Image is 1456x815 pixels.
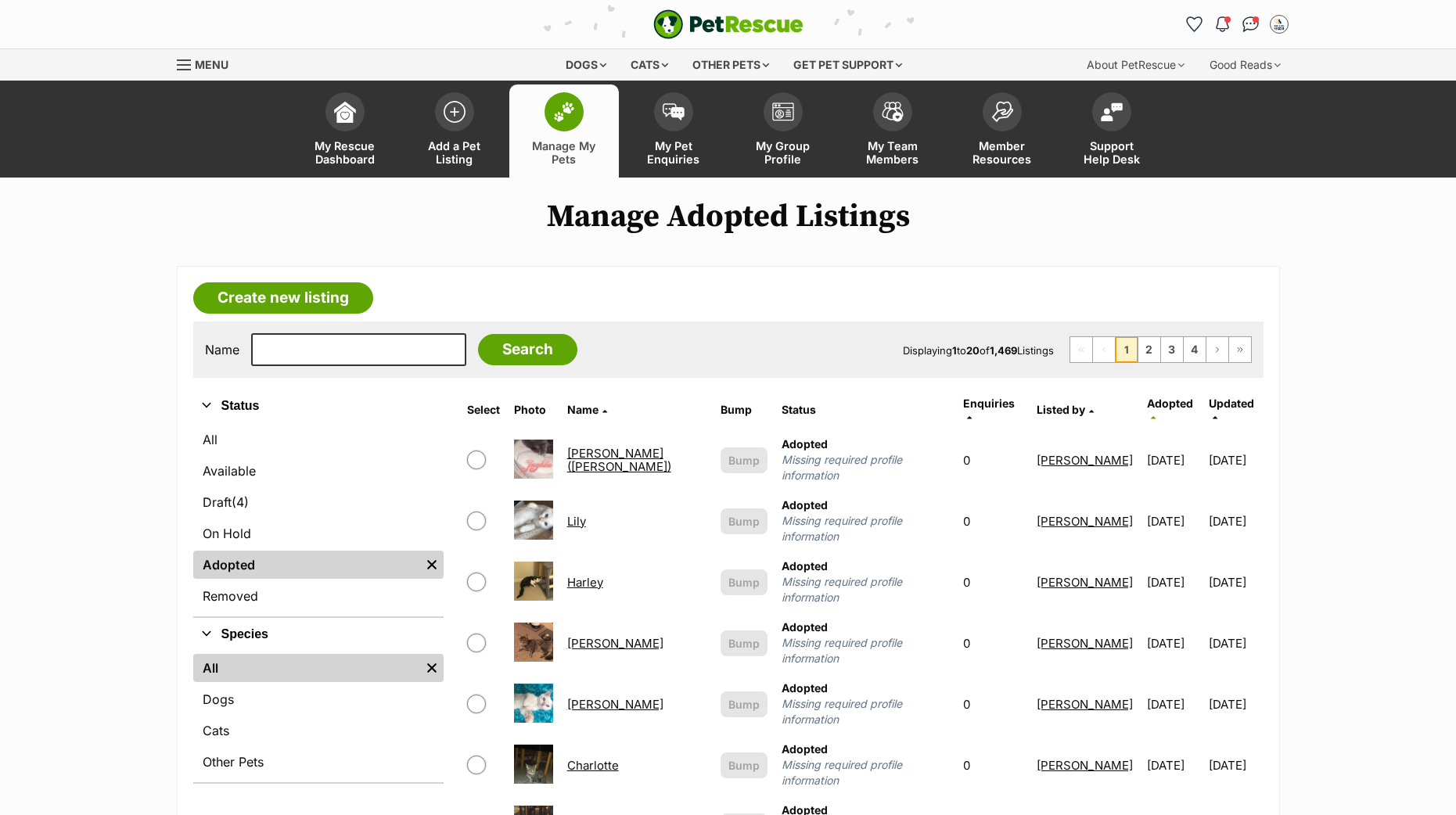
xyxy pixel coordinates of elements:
[721,691,768,717] button: Bump
[782,498,828,512] span: Adopted
[1206,337,1228,362] a: Next page
[714,391,774,429] th: Bump
[310,139,380,166] span: My Rescue Dashboard
[1116,337,1138,362] span: Page 1
[728,452,760,469] span: Bump
[509,84,619,178] a: Manage My Pets
[1182,12,1292,37] ul: Account quick links
[721,447,768,473] button: Bump
[967,139,1037,166] span: Member Resources
[782,452,949,483] span: Missing required profile information
[728,635,760,652] span: Bump
[882,102,904,122] img: team-members-icon-5396bd8760b3fe7c0b43da4ab00e1e3bb1a5d9ba89233759b79545d2d3fc5d0d.svg
[1037,636,1133,651] a: [PERSON_NAME]
[1070,336,1252,363] nav: Pagination
[663,103,685,120] img: pet-enquiries-icon-7e3ad2cf08bfb03b45e93fb7055b45f3efa6380592205ae92323e6603595dc1f.svg
[728,574,760,591] span: Bump
[619,84,728,178] a: My Pet Enquiries
[620,49,679,81] div: Cats
[782,620,828,634] span: Adopted
[782,635,949,666] span: Missing required profile information
[193,748,444,776] a: Other Pets
[721,630,768,656] button: Bump
[1209,552,1262,612] td: [DATE]
[1037,453,1133,468] a: [PERSON_NAME]
[508,391,559,429] th: Photo
[966,344,980,357] strong: 20
[1271,16,1287,32] img: Matleena Pukkila profile pic
[1138,337,1160,362] a: Page 2
[857,139,928,166] span: My Team Members
[957,674,1029,734] td: 0
[782,681,828,695] span: Adopted
[193,519,444,548] a: On Hold
[1267,12,1292,37] button: My account
[957,613,1029,673] td: 0
[1077,139,1147,166] span: Support Help Desk
[1209,430,1262,490] td: [DATE]
[290,84,400,178] a: My Rescue Dashboard
[1209,735,1262,795] td: [DATE]
[782,437,828,451] span: Adopted
[514,501,553,540] img: Lily
[193,422,444,616] div: Status
[772,102,794,121] img: group-profile-icon-3fa3cf56718a62981997c0bc7e787c4b2cf8bcc04b72c1350f741eb67cf2f40e.svg
[782,574,949,605] span: Missing required profile information
[957,430,1029,490] td: 0
[193,582,444,610] a: Removed
[193,488,444,516] a: Draft
[514,440,553,479] img: Josephine (Josie)
[1199,49,1292,81] div: Good Reads
[957,491,1029,551] td: 0
[1184,337,1206,362] a: Page 4
[957,552,1029,612] td: 0
[1141,552,1207,612] td: [DATE]
[193,654,420,682] a: All
[205,343,239,357] label: Name
[1037,575,1133,590] a: [PERSON_NAME]
[461,391,506,429] th: Select
[567,575,603,590] a: Harley
[193,425,444,454] a: All
[1037,697,1133,712] a: [PERSON_NAME]
[1210,12,1235,37] button: Notifications
[514,623,553,662] img: Isabella
[529,139,599,166] span: Manage My Pets
[782,696,949,727] span: Missing required profile information
[963,397,1015,422] a: Enquiries
[567,758,619,773] a: Charlotte
[782,513,949,544] span: Missing required profile information
[1209,397,1254,422] a: Updated
[514,684,553,723] img: George
[1216,16,1228,32] img: notifications-46538b983faf8c2785f20acdc204bb7945ddae34d4c08c2a6579f10ce5e182be.svg
[420,551,444,579] a: Remove filter
[567,636,663,651] a: [PERSON_NAME]
[193,716,444,745] a: Cats
[1141,430,1207,490] td: [DATE]
[721,569,768,595] button: Bump
[420,654,444,682] a: Remove filter
[721,508,768,534] button: Bump
[990,344,1017,357] strong: 1,469
[1141,491,1207,551] td: [DATE]
[193,396,444,416] button: Status
[1141,613,1207,673] td: [DATE]
[1101,102,1123,121] img: help-desk-icon-fdf02630f3aa405de69fd3d07c3f3aa587a6932b1a1747fa1d2bba05be0121f9.svg
[1238,12,1264,37] a: Conversations
[721,752,768,778] button: Bump
[1076,49,1195,81] div: About PetRescue
[567,403,607,416] a: Name
[728,84,838,178] a: My Group Profile
[782,757,949,788] span: Missing required profile information
[193,651,444,782] div: Species
[1182,12,1207,37] a: Favourites
[638,139,709,166] span: My Pet Enquiries
[1093,337,1115,362] span: Previous page
[555,49,617,81] div: Dogs
[728,513,760,530] span: Bump
[1057,84,1167,178] a: Support Help Desk
[1161,337,1183,362] a: Page 3
[903,344,1054,357] span: Displaying to of Listings
[567,403,599,416] span: Name
[1141,674,1207,734] td: [DATE]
